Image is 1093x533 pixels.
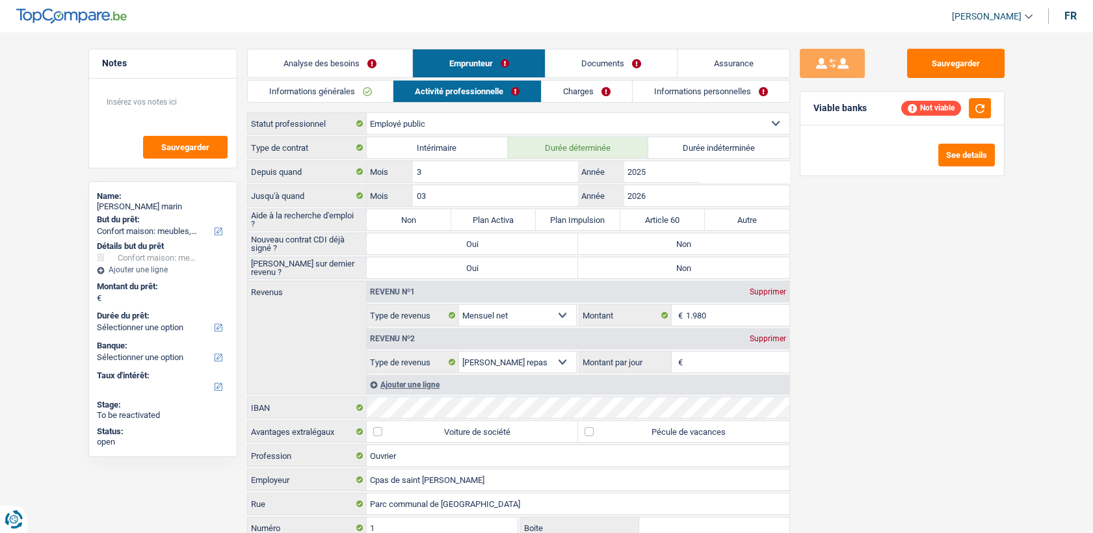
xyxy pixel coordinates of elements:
[393,81,541,102] a: Activité professionnelle
[248,81,393,102] a: Informations générales
[413,185,577,206] input: MM
[1064,10,1077,22] div: fr
[248,233,367,254] label: Nouveau contrat CDI déjà signé ?
[578,185,624,206] label: Année
[578,257,789,278] label: Non
[248,137,367,158] label: Type de contrat
[942,6,1033,27] a: [PERSON_NAME]
[578,233,789,254] label: Non
[97,241,229,252] div: Détails but du prêt
[367,375,789,394] div: Ajouter une ligne
[413,49,545,77] a: Emprunteur
[248,185,367,206] label: Jusqu'à quand
[648,137,789,158] label: Durée indéterminée
[367,185,413,206] label: Mois
[508,137,649,158] label: Durée déterminée
[672,352,686,372] span: €
[248,493,367,514] label: Rue
[248,113,367,134] label: Statut professionnel
[907,49,1005,78] button: Sauvegarder
[579,352,672,372] label: Montant par jour
[413,161,577,182] input: MM
[578,161,624,182] label: Année
[248,257,367,278] label: [PERSON_NAME] sur dernier revenu ?
[901,101,961,115] div: Not viable
[97,370,226,381] label: Taux d'intérêt:
[248,469,367,490] label: Employeur
[367,352,459,372] label: Type de revenus
[746,335,789,343] div: Supprimer
[248,209,367,230] label: Aide à la recherche d'emploi ?
[367,161,413,182] label: Mois
[952,11,1021,22] span: [PERSON_NAME]
[536,209,620,230] label: Plan Impulsion
[624,161,789,182] input: AAAA
[633,81,789,102] a: Informations personnelles
[97,400,229,410] div: Stage:
[578,421,789,442] label: Pécule de vacances
[248,397,367,418] label: IBAN
[672,305,686,326] span: €
[546,49,678,77] a: Documents
[97,410,229,421] div: To be reactivated
[746,288,789,296] div: Supprimer
[367,137,508,158] label: Intérimaire
[248,281,366,296] label: Revenus
[542,81,632,102] a: Charges
[678,49,789,77] a: Assurance
[367,257,578,278] label: Oui
[97,437,229,447] div: open
[248,161,367,182] label: Depuis quand
[367,288,418,296] div: Revenu nº1
[367,233,578,254] label: Oui
[367,305,459,326] label: Type de revenus
[248,49,413,77] a: Analyse des besoins
[102,58,224,69] h5: Notes
[624,185,789,206] input: AAAA
[97,341,226,351] label: Banque:
[451,209,536,230] label: Plan Activa
[938,144,995,166] button: See details
[97,201,229,212] div: [PERSON_NAME] marin
[97,191,229,201] div: Name:
[579,305,672,326] label: Montant
[248,421,367,442] label: Avantages extralégaux
[367,209,451,230] label: Non
[97,311,226,321] label: Durée du prêt:
[813,103,867,114] div: Viable banks
[367,335,418,343] div: Revenu nº2
[97,426,229,437] div: Status:
[97,281,226,292] label: Montant du prêt:
[97,265,229,274] div: Ajouter une ligne
[143,136,228,159] button: Sauvegarder
[367,421,578,442] label: Voiture de société
[620,209,705,230] label: Article 60
[16,8,127,24] img: TopCompare Logo
[705,209,789,230] label: Autre
[97,214,226,225] label: But du prêt:
[161,143,209,151] span: Sauvegarder
[97,293,101,304] span: €
[248,445,367,466] label: Profession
